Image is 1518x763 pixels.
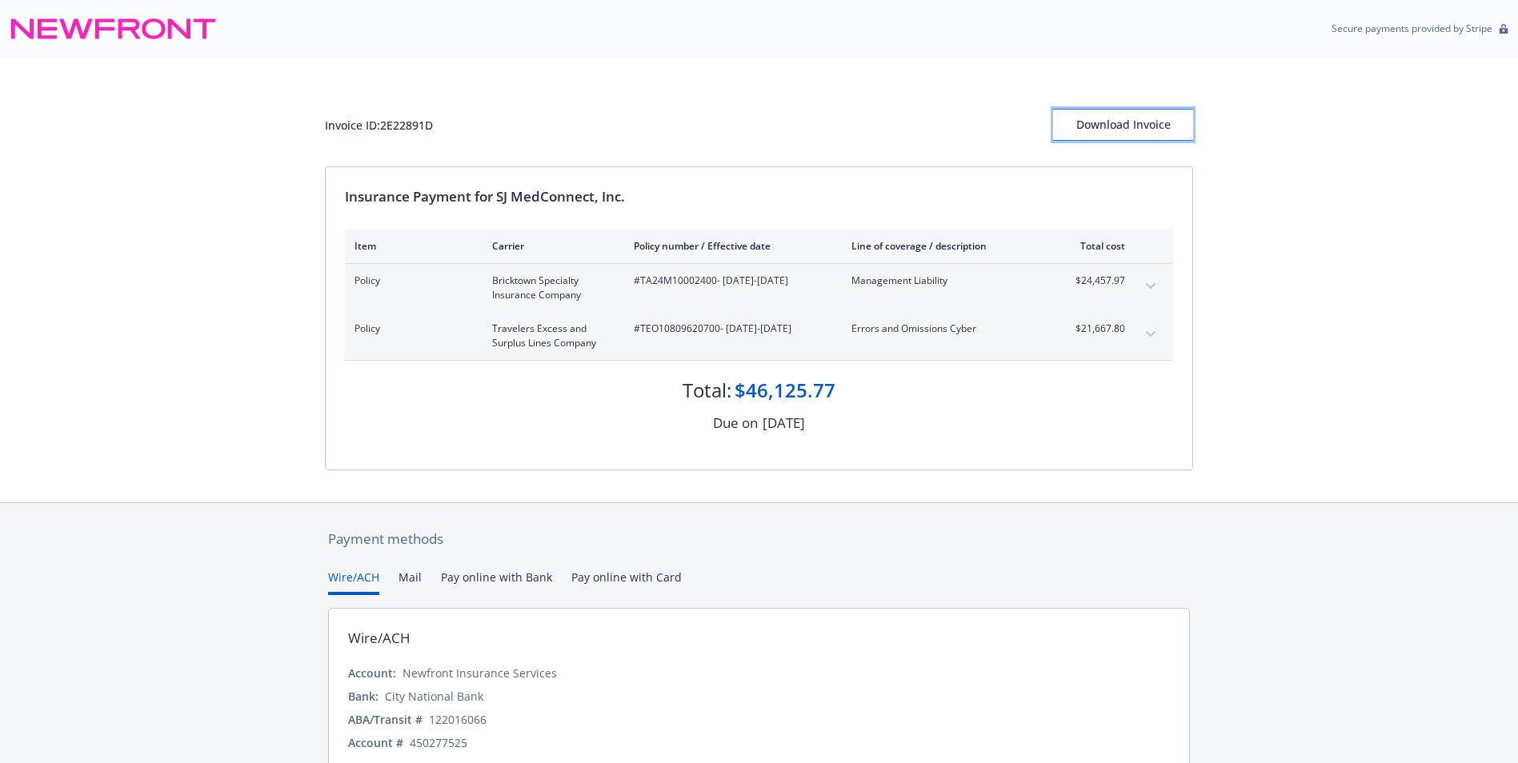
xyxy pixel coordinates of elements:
[634,322,826,336] span: #TEO10809620700 - [DATE]-[DATE]
[851,274,1039,288] span: Management Liability
[634,239,826,253] div: Policy number / Effective date
[345,312,1173,360] div: PolicyTravelers Excess and Surplus Lines Company#TEO10809620700- [DATE]-[DATE]Errors and Omission...
[492,239,608,253] div: Carrier
[1065,274,1125,288] span: $24,457.97
[492,274,608,302] span: Bricktown Specialty Insurance Company
[403,665,557,681] div: Newfront Insurance Services
[328,569,379,595] button: Wire/ACH
[345,264,1173,312] div: PolicyBricktown Specialty Insurance Company#TA24M10002400- [DATE]-[DATE]Management Liability$24,4...
[348,688,378,705] div: Bank:
[1138,274,1164,299] button: expand content
[429,711,487,728] div: 122016066
[385,688,483,705] div: City National Bank
[354,239,467,253] div: Item
[1065,239,1125,253] div: Total cost
[1138,322,1164,347] button: expand content
[571,569,682,595] button: Pay online with Card
[735,377,835,404] div: $46,125.77
[328,529,1190,549] div: Payment methods
[354,274,467,288] span: Policy
[851,239,1039,253] div: Line of coverage / description
[763,413,805,433] div: [DATE]
[1332,22,1492,35] p: Secure payments provided by Stripe
[348,628,411,649] div: Wire/ACH
[851,322,1039,336] span: Errors and Omissions Cyber
[492,322,608,350] span: Travelers Excess and Surplus Lines Company
[399,569,422,595] button: Mail
[1053,110,1193,140] div: Download Invoice
[441,569,552,595] button: Pay online with Bank
[325,117,433,134] div: Invoice ID: 2E22891D
[348,734,403,751] div: Account #
[713,413,758,433] div: Due on
[683,377,731,404] div: Total:
[634,274,826,288] span: #TA24M10002400 - [DATE]-[DATE]
[348,665,396,681] div: Account:
[345,186,1173,207] div: Insurance Payment for SJ MedConnect, Inc.
[348,711,423,728] div: ABA/Transit #
[1065,322,1125,336] span: $21,667.80
[354,322,467,336] span: Policy
[1053,109,1193,141] button: Download Invoice
[410,734,467,751] div: 450277525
